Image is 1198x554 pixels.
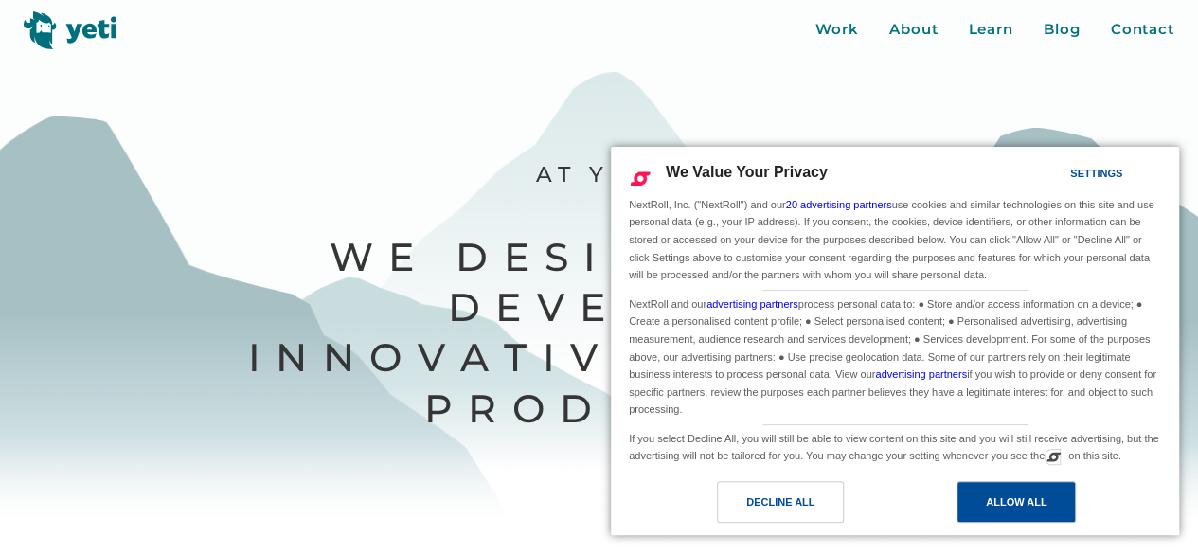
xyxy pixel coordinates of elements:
a: advertising partners [875,368,967,380]
a: advertising partners [706,298,798,310]
a: Blog [1044,19,1081,41]
a: Learn [968,19,1013,41]
a: Allow All [895,481,1168,532]
div: Settings [1070,163,1122,184]
span: I [248,332,276,383]
a: About [889,19,939,41]
a: 20 advertising partners [786,199,892,210]
a: Work [815,19,859,41]
div: NextRoll and our process personal data to: ● Store and/or access information on a device; ● Creat... [625,291,1165,420]
a: Settings [1037,158,1082,193]
div: NextRoll, Inc. ("NextRoll") and our use cookies and similar technologies on this site and use per... [625,194,1165,286]
div: Decline All [746,491,814,512]
p: At Yeti [245,161,952,189]
div: Allow All [986,491,1046,512]
img: Yeti logo [24,11,117,49]
a: Decline All [622,481,895,532]
span: We Value Your Privacy [666,164,828,180]
a: Contact [1110,19,1173,41]
span: n [276,332,322,383]
div: If you select Decline All, you will still be able to view content on this site and you will still... [625,425,1165,467]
